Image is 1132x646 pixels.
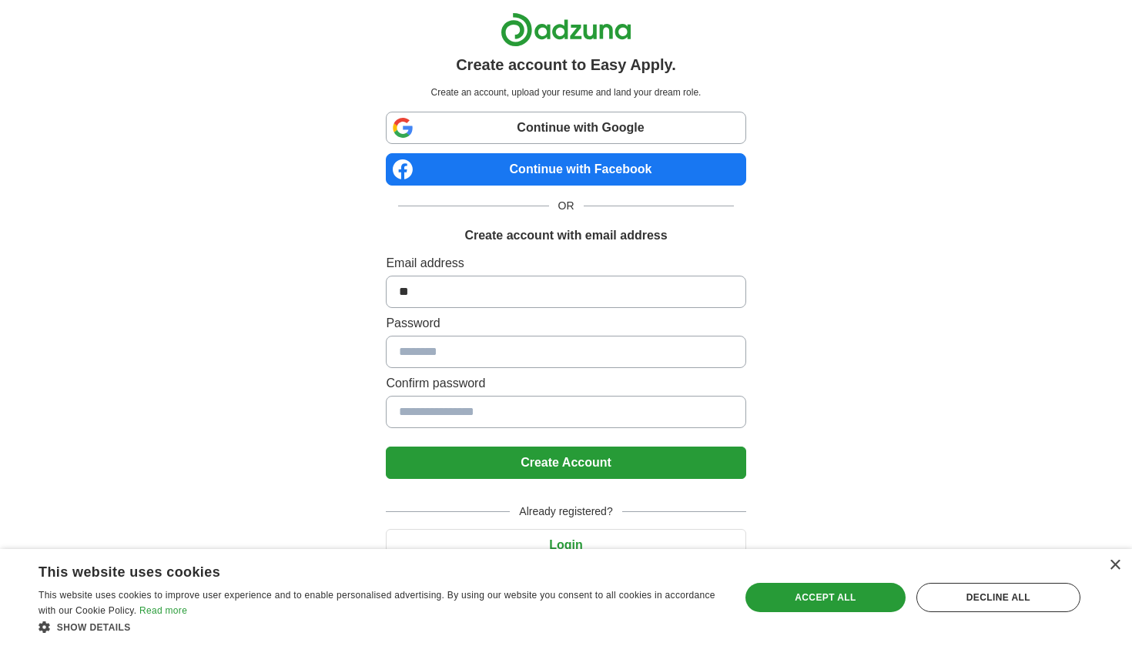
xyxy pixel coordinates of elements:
button: Create Account [386,447,745,479]
p: Create an account, upload your resume and land your dream role. [389,85,742,99]
a: Continue with Google [386,112,745,144]
span: Show details [57,622,131,633]
span: This website uses cookies to improve user experience and to enable personalised advertising. By u... [39,590,715,616]
a: Login [386,538,745,551]
label: Email address [386,254,745,273]
div: Show details [39,619,719,634]
button: Login [386,529,745,561]
a: Read more, opens a new window [139,605,187,616]
div: This website uses cookies [39,558,681,581]
h1: Create account to Easy Apply. [456,53,676,76]
label: Password [386,314,745,333]
div: Decline all [916,583,1080,612]
label: Confirm password [386,374,745,393]
img: Adzuna logo [501,12,631,47]
span: OR [549,198,584,214]
div: Accept all [745,583,906,612]
h1: Create account with email address [464,226,667,245]
a: Continue with Facebook [386,153,745,186]
span: Already registered? [510,504,621,520]
div: Close [1109,560,1120,571]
